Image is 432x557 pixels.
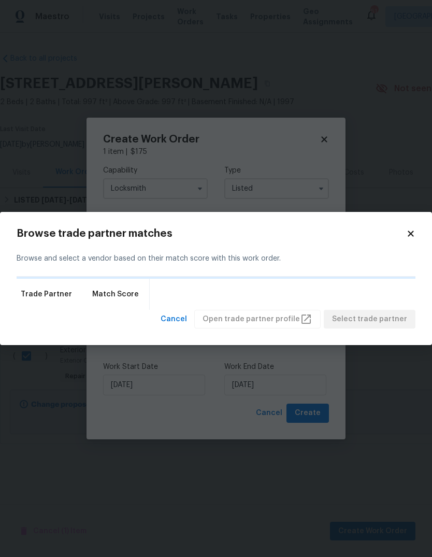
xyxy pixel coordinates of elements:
span: Trade Partner [21,289,72,299]
div: Browse and select a vendor based on their match score with this work order. [17,241,415,277]
span: Match Score [92,289,139,299]
span: Cancel [161,313,187,326]
button: Cancel [156,310,191,329]
h2: Browse trade partner matches [17,228,406,239]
